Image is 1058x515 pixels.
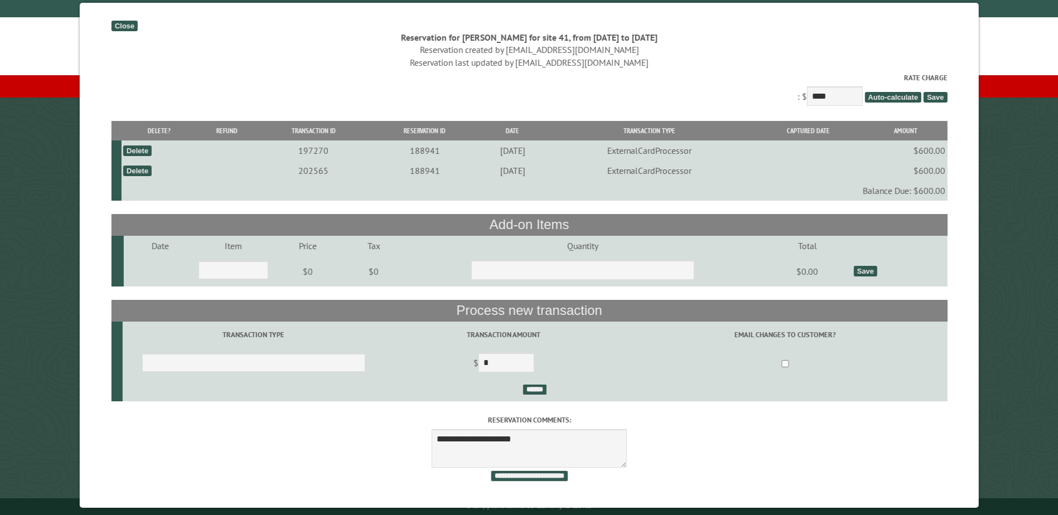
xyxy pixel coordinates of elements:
label: Email changes to customer? [625,329,945,340]
td: $ [384,348,622,380]
td: $0.00 [763,256,852,287]
small: © Campground Commander LLC. All rights reserved. [466,503,592,510]
td: ExternalCardProcessor [546,161,752,181]
th: Amount [864,121,947,140]
th: Process new transaction [111,300,947,321]
td: Date [124,236,197,256]
th: Delete? [121,121,196,140]
td: Tax [345,236,402,256]
div: Reservation created by [EMAIL_ADDRESS][DOMAIN_NAME] [111,43,947,56]
th: Refund [196,121,256,140]
td: Item [197,236,270,256]
th: Reservation ID [370,121,479,140]
div: Delete [123,166,151,176]
span: Auto-calculate [864,92,921,103]
td: Balance Due: $600.00 [121,181,947,201]
td: 188941 [370,140,479,161]
span: Save [923,92,946,103]
div: Reservation last updated by [EMAIL_ADDRESS][DOMAIN_NAME] [111,56,947,69]
label: Transaction Type [124,329,383,340]
div: Delete [123,145,151,156]
td: [DATE] [479,140,546,161]
div: : $ [111,72,947,109]
label: Transaction Amount [386,329,621,340]
th: Transaction ID [257,121,370,140]
td: Price [270,236,345,256]
td: [DATE] [479,161,546,181]
td: $0 [345,256,402,287]
th: Captured Date [752,121,863,140]
label: Rate Charge [111,72,947,83]
td: Total [763,236,852,256]
td: ExternalCardProcessor [546,140,752,161]
td: 188941 [370,161,479,181]
label: Reservation comments: [111,415,947,425]
th: Add-on Items [111,214,947,235]
div: Close [111,21,137,31]
td: 197270 [257,140,370,161]
td: $0 [270,256,345,287]
td: 202565 [257,161,370,181]
td: Quantity [402,236,763,256]
th: Transaction Type [546,121,752,140]
td: $600.00 [864,140,947,161]
div: Reservation for [PERSON_NAME] for site 41, from [DATE] to [DATE] [111,31,947,43]
th: Date [479,121,546,140]
div: Save [853,266,877,276]
td: $600.00 [864,161,947,181]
